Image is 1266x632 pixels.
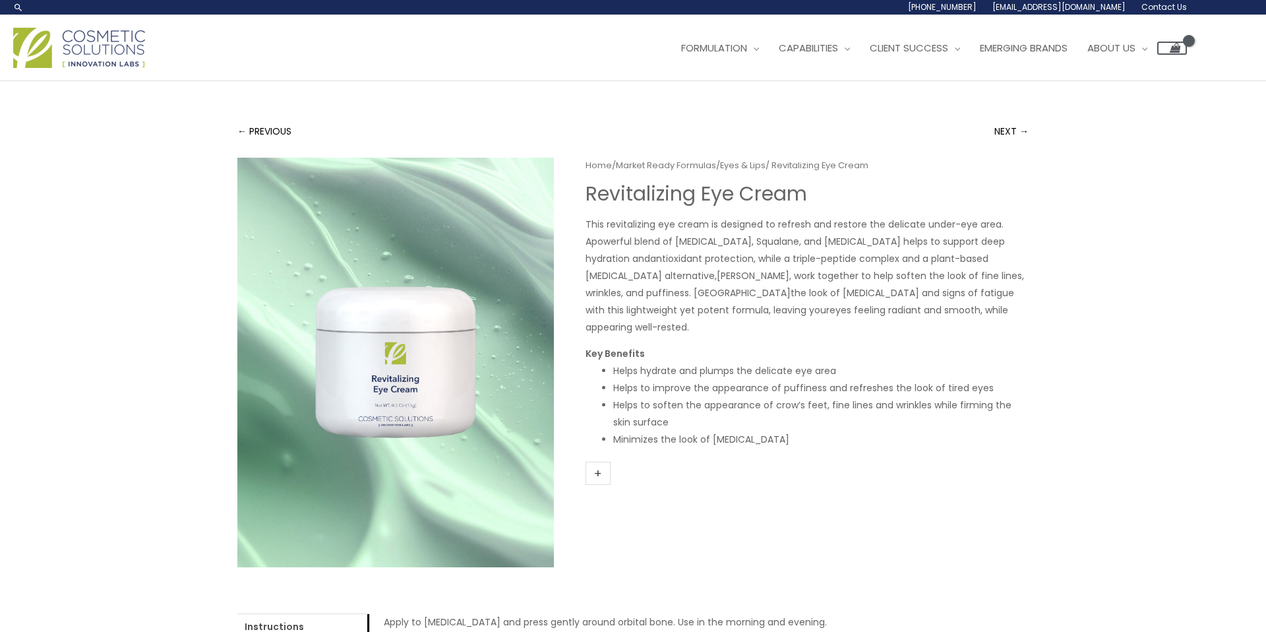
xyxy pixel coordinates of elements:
a: ← PREVIOUS [237,118,291,144]
a: Home [586,159,612,172]
a: Search icon link [13,2,24,13]
a: Emerging Brands [970,28,1077,68]
p: Apply to [MEDICAL_DATA] and press gently around orbital bone. Use in the morning and evening. [384,614,1015,631]
h1: Revitalizing ​Eye Cream [586,182,1029,206]
a: Market Ready Formulas [616,159,716,172]
strong: Key Benefits [586,347,645,360]
span: [PHONE_NUMBER] [908,1,977,13]
nav: Breadcrumb [586,158,1029,174]
span: Formulation [681,41,747,55]
span: powerful blend of [MEDICAL_DATA], Squalane, and [MEDICAL_DATA] helps to support deep hydration and [586,235,1005,265]
span: [EMAIL_ADDRESS][DOMAIN_NAME] [992,1,1126,13]
a: NEXT → [994,118,1029,144]
li: Helps hydrate and plumps the delicate eye area [613,362,1029,379]
span: [PERSON_NAME], work together to help soften the look of fine lines, wrinkles, and puffiness. [GEO... [586,269,1024,300]
li: Helps to soften the appearance of crow’s feet, fine lines and wrinkles while firming the skin sur... [613,396,1029,431]
a: View Shopping Cart, empty [1157,42,1187,55]
a: + [586,462,611,485]
span: antioxidant protection, while a triple-peptide complex and a plant-based [MEDICAL_DATA] alternative, [586,252,988,282]
span: Emerging Brands [980,41,1068,55]
li: Minimizes the look of [MEDICAL_DATA] [613,431,1029,448]
a: Formulation [671,28,769,68]
span: About Us [1087,41,1135,55]
li: Helps to improve the appearance of puffiness and refreshes the look of tired eyes [613,379,1029,396]
span: Client Success [870,41,948,55]
span: Capabilities [779,41,838,55]
img: Revitalizing ​Eye Cream [237,158,554,567]
img: Cosmetic Solutions Logo [13,28,145,68]
span: the look of [MEDICAL_DATA] and signs of fatigue with this lightweight yet potent formula, leaving... [586,286,1014,317]
nav: Site Navigation [661,28,1187,68]
a: Client Success [860,28,970,68]
a: About Us [1077,28,1157,68]
a: Eyes & Lips [720,159,766,172]
a: Capabilities [769,28,860,68]
span: This revitalizing eye cream is designed to refresh and restore the delicate under-eye area. A [586,218,1004,248]
span: Contact Us [1141,1,1187,13]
